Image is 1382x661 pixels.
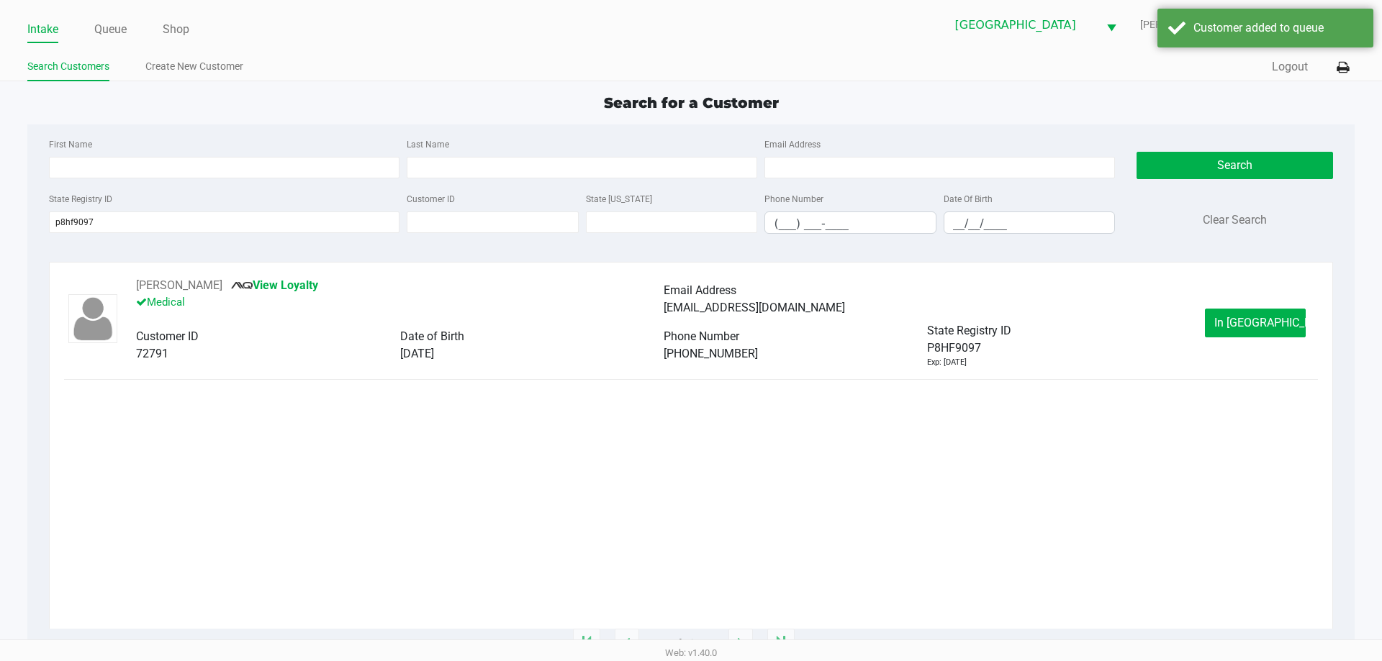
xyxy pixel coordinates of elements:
[927,339,981,357] span: P8HF9097
[163,19,189,40] a: Shop
[49,193,112,206] label: State Registry ID
[586,193,652,206] label: State [US_STATE]
[654,636,714,650] span: 1 - 1 of 1 items
[944,193,993,206] label: Date Of Birth
[764,211,936,234] kendo-maskedtextbox: Format: (999) 999-9999
[664,347,758,360] span: [PHONE_NUMBER]
[664,283,736,297] span: Email Address
[664,329,739,343] span: Phone Number
[573,629,600,657] app-submit-button: Move to first page
[927,357,967,369] div: Exp: [DATE]
[1205,309,1306,337] button: In [GEOGRAPHIC_DATA]
[1203,211,1267,229] button: Clear Search
[407,193,455,206] label: Customer ID
[136,294,663,311] p: Medical
[94,19,127,40] a: Queue
[231,278,318,292] a: View Loyalty
[27,19,58,40] a: Intake
[728,629,753,657] app-submit-button: Next
[1098,8,1125,42] button: Select
[765,212,936,234] input: Format: (999) 999-9999
[1272,58,1308,76] button: Logout
[136,277,222,294] button: See customer info
[27,58,109,76] a: Search Customers
[604,94,779,111] span: Search for a Customer
[927,324,1011,337] span: State Registry ID
[615,629,639,657] app-submit-button: Previous
[400,329,464,343] span: Date of Birth
[1137,152,1332,179] button: Search
[407,138,449,151] label: Last Name
[944,212,1115,234] input: Format: MM/DD/YYYY
[1140,17,1278,32] span: [PERSON_NAME]-MAAN
[764,138,821,151] label: Email Address
[49,138,92,151] label: First Name
[665,647,717,658] span: Web: v1.40.0
[136,347,168,360] span: 72791
[1214,316,1335,329] span: In [GEOGRAPHIC_DATA]
[145,58,243,76] a: Create New Customer
[764,193,823,206] label: Phone Number
[1193,19,1363,37] div: Customer added to queue
[136,329,199,343] span: Customer ID
[955,17,1089,34] span: [GEOGRAPHIC_DATA]
[400,347,434,360] span: [DATE]
[944,211,1116,234] kendo-maskedtextbox: Format: MM/DD/YYYY
[767,629,795,657] app-submit-button: Move to last page
[664,301,845,314] span: [EMAIL_ADDRESS][DOMAIN_NAME]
